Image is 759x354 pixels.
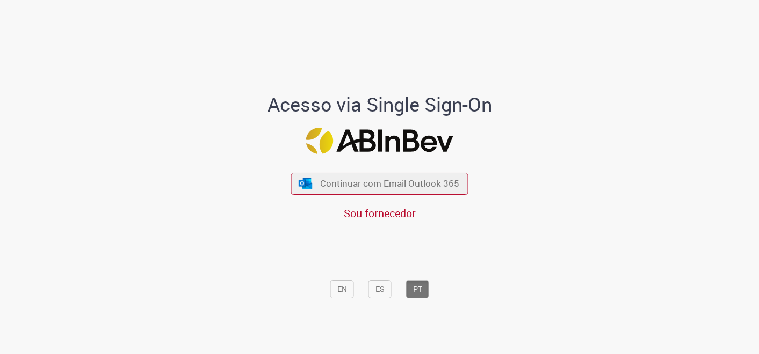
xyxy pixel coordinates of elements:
a: Sou fornecedor [344,206,416,220]
button: ícone Azure/Microsoft 360 Continuar com Email Outlook 365 [291,173,468,195]
img: ícone Azure/Microsoft 360 [298,178,313,189]
h1: Acesso via Single Sign-On [230,94,529,115]
button: EN [330,280,354,298]
button: ES [368,280,392,298]
button: PT [406,280,429,298]
img: Logo ABInBev [306,128,453,154]
span: Continuar com Email Outlook 365 [320,178,459,190]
